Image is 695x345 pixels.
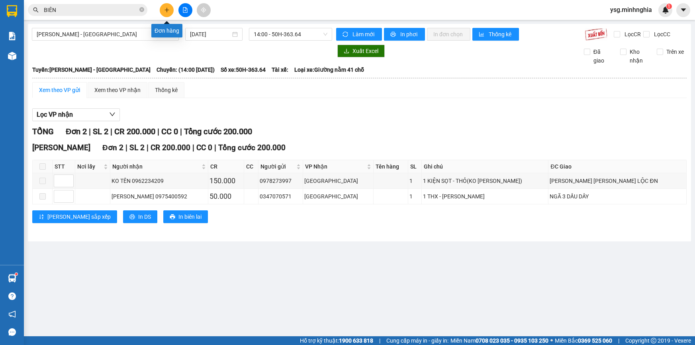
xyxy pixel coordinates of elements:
span: close-circle [139,7,144,12]
span: | [180,127,182,136]
div: Xem theo VP gửi [39,86,80,94]
th: ĐC Giao [548,160,686,173]
div: 150.000 [209,175,243,186]
td: Sài Gòn [303,173,374,189]
span: plus [164,7,170,13]
span: Người gửi [260,162,295,171]
span: Miền Nam [450,336,548,345]
span: Trên xe [663,47,687,56]
span: Làm mới [352,30,376,39]
span: printer [390,31,397,38]
button: printerIn biên lai [163,210,208,223]
span: download [344,48,349,55]
span: Chuyến: (14:00 [DATE]) [157,65,215,74]
th: CR [208,160,244,173]
th: CC [244,160,258,173]
span: | [618,336,619,345]
button: plus [160,3,174,17]
div: KO TÊN 0962234209 [112,176,206,185]
span: [PERSON_NAME] sắp xếp [47,212,111,221]
button: file-add [178,3,192,17]
span: Kho nhận [626,47,650,65]
div: 1 KIỆN SỌT - THỎ(KO [PERSON_NAME]) [423,176,547,185]
span: CR 200.000 [114,127,155,136]
span: bar-chart [479,31,486,38]
span: | [147,143,149,152]
span: | [214,143,216,152]
button: bar-chartThống kê [472,28,519,41]
span: SL 2 [129,143,145,152]
div: 1 [409,176,420,185]
input: Tìm tên, số ĐT hoặc mã đơn [44,6,138,14]
span: copyright [651,338,656,343]
img: logo-vxr [7,5,17,17]
span: CC 0 [196,143,212,152]
span: search [33,7,39,13]
td: NGÃ 3 DẦU DÂY [548,189,686,204]
th: STT [53,160,75,173]
span: | [89,127,91,136]
span: VP Nhận [305,162,365,171]
span: 1 [668,4,670,9]
span: In DS [138,212,151,221]
button: downloadXuất Excel [337,45,385,57]
div: 1 THX - [PERSON_NAME] [423,192,547,201]
div: 50.000 [209,191,243,202]
span: SL 2 [93,127,108,136]
span: Số xe: 50H-363.64 [221,65,266,74]
img: icon-new-feature [662,6,669,14]
td: Sài Gòn [303,189,374,204]
span: ysg.minhnghia [604,5,658,15]
sup: 1 [15,273,18,275]
div: Xem theo VP nhận [94,86,141,94]
img: 9k= [585,28,607,41]
span: question-circle [8,292,16,300]
span: In biên lai [178,212,202,221]
div: [GEOGRAPHIC_DATA] [304,192,372,201]
span: printer [170,214,175,220]
span: Loại xe: Giường nằm 41 chỗ [294,65,364,74]
span: down [109,111,116,118]
span: Hỗ trợ kỹ thuật: [300,336,373,345]
button: printerIn DS [123,210,157,223]
span: Người nhận [112,162,200,171]
div: 1 [409,192,420,201]
td: [PERSON_NAME] [PERSON_NAME] LỘC ĐN [548,173,686,189]
input: 11/10/2025 [190,30,231,39]
div: 0978273997 [260,176,301,185]
span: Miền Bắc [555,336,612,345]
span: Lọc CC [651,30,672,39]
span: 14:00 - 50H-363.64 [254,28,327,40]
span: Đã giao [590,47,614,65]
span: CC 0 [161,127,178,136]
span: sort-ascending [39,214,44,220]
b: Tuyến: [PERSON_NAME] - [GEOGRAPHIC_DATA] [32,67,151,73]
span: TỔNG [32,127,54,136]
span: Thống kê [489,30,513,39]
button: Lọc VP nhận [32,108,120,121]
img: warehouse-icon [8,274,16,282]
strong: 1900 633 818 [339,337,373,344]
img: solution-icon [8,32,16,40]
div: [GEOGRAPHIC_DATA] [304,176,372,185]
span: [PERSON_NAME] [32,143,90,152]
span: caret-down [680,6,687,14]
span: | [157,127,159,136]
button: caret-down [676,3,690,17]
span: Tổng cước 200.000 [218,143,286,152]
span: ⚪️ [550,339,553,342]
strong: 0369 525 060 [578,337,612,344]
span: Tài xế: [272,65,288,74]
span: printer [129,214,135,220]
button: aim [197,3,211,17]
span: file-add [182,7,188,13]
button: sort-ascending[PERSON_NAME] sắp xếp [32,210,117,223]
span: Lọc CR [621,30,642,39]
th: Ghi chú [422,160,549,173]
span: | [192,143,194,152]
span: aim [201,7,206,13]
div: Thống kê [155,86,178,94]
div: [PERSON_NAME] 0975400592 [112,192,206,201]
span: Cung cấp máy in - giấy in: [386,336,448,345]
button: syncLàm mới [336,28,382,41]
